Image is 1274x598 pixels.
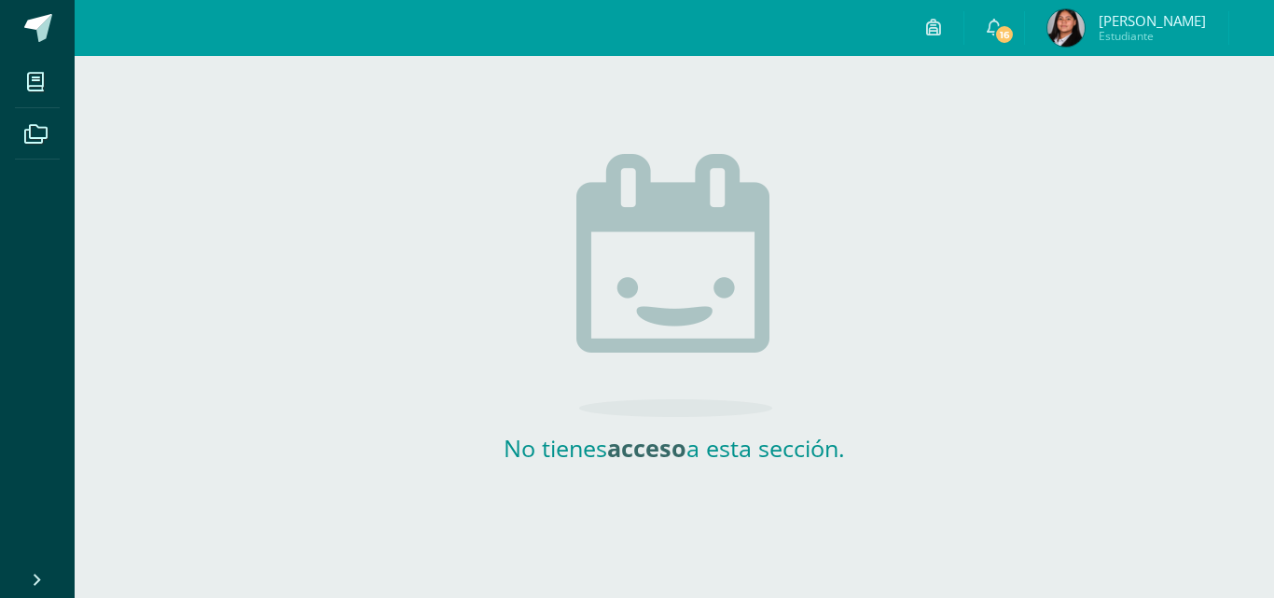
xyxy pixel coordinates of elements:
[994,24,1015,45] span: 16
[488,432,861,464] h2: No tienes a esta sección.
[576,154,772,417] img: no_activities.png
[1099,11,1206,30] span: [PERSON_NAME]
[1099,28,1206,44] span: Estudiante
[607,432,686,464] strong: acceso
[1047,9,1085,47] img: d6c89f73052d1da239aa334bf20a6ae7.png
